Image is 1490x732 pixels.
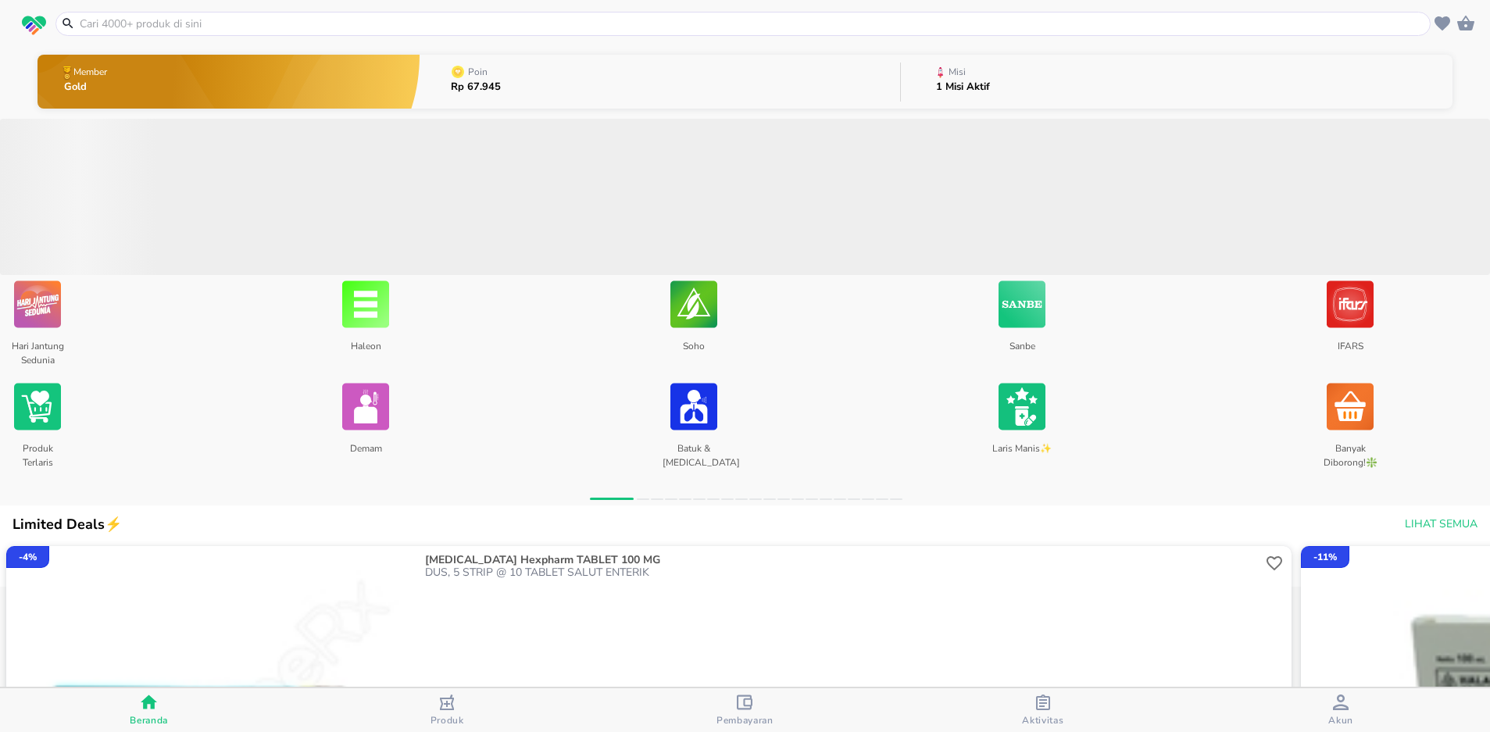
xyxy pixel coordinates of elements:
button: Misi1 Misi Aktif [901,51,1452,112]
img: IFARS [1327,275,1374,334]
p: - 4 % [19,550,37,564]
p: Demam [334,436,396,471]
button: Lihat Semua [1399,510,1481,539]
img: Batuk & Flu [670,377,717,436]
img: Sanbe [999,275,1045,334]
button: PoinRp 67.945 [420,51,901,112]
img: logo_swiperx_s.bd005f3b.svg [22,16,46,36]
p: Member [73,67,107,77]
img: Hari Jantung Sedunia [14,275,61,334]
span: Produk [431,714,464,727]
p: Batuk & [MEDICAL_DATA] [663,436,724,471]
img: Banyak Diborong!❇️ [1327,377,1374,436]
p: Hari Jantung Sedunia [6,334,68,369]
p: Haleon [334,334,396,369]
p: Misi [949,67,966,77]
p: [MEDICAL_DATA] Hexpharm TABLET 100 MG [425,554,1259,566]
img: Soho [670,275,717,334]
p: Banyak Diborong!❇️ [1319,436,1381,471]
button: Akun [1192,688,1490,732]
p: 1 Misi Aktif [936,82,990,92]
p: DUS, 5 STRIP @ 10 TABLET SALUT ENTERIK [425,566,1262,579]
span: Akun [1328,714,1353,727]
span: Beranda [130,714,168,727]
img: Laris Manis✨ [999,377,1045,436]
p: Rp 67.945 [451,82,501,92]
button: Pembayaran [596,688,894,732]
span: Aktivitas [1022,714,1063,727]
img: Demam [342,377,389,436]
p: Sanbe [991,334,1052,369]
button: Aktivitas [894,688,1192,732]
p: - 11 % [1313,550,1337,564]
img: Haleon [342,275,389,334]
p: Poin [468,67,488,77]
input: Cari 4000+ produk di sini [78,16,1427,32]
p: Produk Terlaris [6,436,68,471]
span: Lihat Semua [1405,515,1477,534]
span: Pembayaran [716,714,774,727]
img: Produk Terlaris [14,377,61,436]
p: Laris Manis✨ [991,436,1052,471]
button: Produk [298,688,595,732]
button: MemberGold [38,51,420,112]
p: IFARS [1319,334,1381,369]
p: Soho [663,334,724,369]
p: Gold [64,82,110,92]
